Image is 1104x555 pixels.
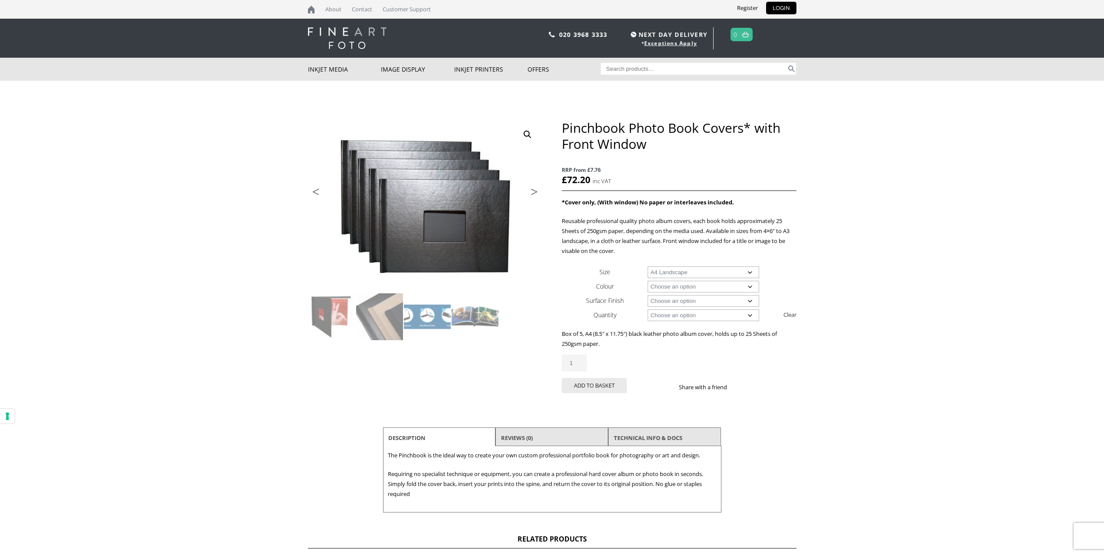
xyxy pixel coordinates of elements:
img: Pinchbook Photo Book Covers* with Front Window - Image 8 [452,341,498,388]
img: Pinchbook Photo Book Covers* with Front Window - Image 3 [404,293,451,340]
h2: Related products [308,534,796,548]
a: LOGIN [766,2,796,14]
button: Add to basket [562,378,627,393]
a: Inkjet Media [308,58,381,81]
img: email sharing button [758,384,765,391]
span: Requiring no specialist technique or equipment, you can create a professional hard cover album or... [388,470,703,498]
label: Surface Finish [586,296,624,305]
a: 020 3968 3333 [559,30,608,39]
input: Search products… [601,63,786,75]
p: The Pinchbook is the ideal way to create your own custom professional portfolio book for photogra... [388,450,717,460]
img: Pinchbook Photo Book Covers* with Front Window - Image 4 [452,293,498,340]
img: Pinchbook Photo Book Covers* with Front Window - Image 5 [308,341,355,388]
a: Exceptions Apply [644,39,697,47]
label: Colour [596,282,614,290]
img: Pinchbook Photo Book Covers* with Front Window - Image 2 [356,293,403,340]
a: Description [388,430,426,446]
strong: *Cover only, (With window) No paper or interleaves included. [562,198,734,206]
img: Pinchbook Photo Book Covers* with Front Window [308,293,355,340]
a: 0 [734,28,737,41]
p: Box of 5, A4 (8.5″ x 11.75″) black leather photo album cover, holds up to 25 Sheets of 250gsm paper. [562,329,796,349]
img: Pinchbook Photo Book Covers* with Front Window - Image 6 [356,341,403,388]
a: TECHNICAL INFO & DOCS [614,430,682,446]
img: Pinchbook Photo Book Covers* with Front Window - Image 7 [404,341,451,388]
span: RRP from £7.76 [562,165,796,175]
input: Product quantity [562,355,587,371]
img: time.svg [631,32,636,37]
a: Image Display [381,58,454,81]
a: View full-screen image gallery [520,127,535,142]
img: basket.svg [742,32,749,37]
img: twitter sharing button [748,384,755,391]
button: Search [786,63,796,75]
img: facebook sharing button [737,384,744,391]
p: Share with a friend [679,382,737,392]
span: £ [562,174,567,186]
img: phone.svg [549,32,555,37]
a: Offers [527,58,601,81]
label: Quantity [593,311,616,319]
a: Clear options [783,308,796,322]
bdi: 72.20 [562,174,590,186]
a: Reviews (0) [501,430,533,446]
span: NEXT DAY DELIVERY [629,30,708,39]
img: logo-white.svg [308,27,387,49]
p: Reusable professional quality photo album covers, each book holds approximately 25 Sheets of 250g... [562,216,796,256]
h1: Pinchbook Photo Book Covers* with Front Window [562,120,796,152]
label: Size [600,268,610,276]
a: Register [731,2,764,14]
a: Inkjet Printers [454,58,527,81]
